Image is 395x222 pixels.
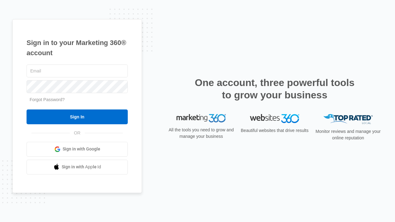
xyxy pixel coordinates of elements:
[314,128,383,141] p: Monitor reviews and manage your online reputation
[27,160,128,175] a: Sign in with Apple Id
[177,114,226,123] img: Marketing 360
[70,130,85,136] span: OR
[63,146,100,152] span: Sign in with Google
[193,76,356,101] h2: One account, three powerful tools to grow your business
[240,127,309,134] p: Beautiful websites that drive results
[62,164,101,170] span: Sign in with Apple Id
[27,109,128,124] input: Sign In
[27,38,128,58] h1: Sign in to your Marketing 360® account
[30,97,65,102] a: Forgot Password?
[27,142,128,157] a: Sign in with Google
[167,127,236,140] p: All the tools you need to grow and manage your business
[27,64,128,77] input: Email
[323,114,373,124] img: Top Rated Local
[250,114,299,123] img: Websites 360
